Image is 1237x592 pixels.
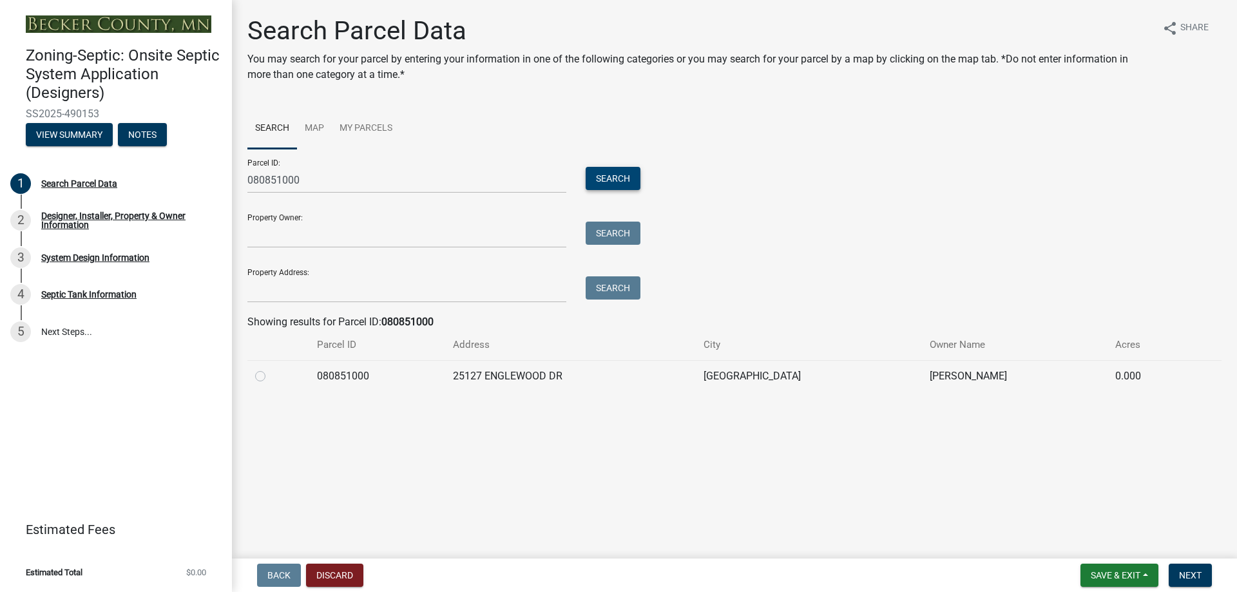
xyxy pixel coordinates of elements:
button: Discard [306,564,363,587]
h1: Search Parcel Data [247,15,1152,46]
div: Showing results for Parcel ID: [247,314,1222,330]
div: Designer, Installer, Property & Owner Information [41,211,211,229]
button: View Summary [26,123,113,146]
div: 4 [10,284,31,305]
span: Share [1180,21,1209,36]
img: Becker County, Minnesota [26,15,211,33]
th: City [696,330,922,360]
h4: Zoning-Septic: Onsite Septic System Application (Designers) [26,46,222,102]
a: My Parcels [332,108,400,149]
wm-modal-confirm: Summary [26,130,113,140]
div: 2 [10,210,31,231]
td: 0.000 [1108,360,1190,392]
a: Map [297,108,332,149]
i: share [1162,21,1178,36]
span: $0.00 [186,568,206,577]
td: [GEOGRAPHIC_DATA] [696,360,922,392]
button: Next [1169,564,1212,587]
button: Search [586,276,640,300]
span: Next [1179,570,1202,580]
div: Septic Tank Information [41,290,137,299]
span: SS2025-490153 [26,108,206,120]
td: [PERSON_NAME] [922,360,1108,392]
a: Search [247,108,297,149]
th: Owner Name [922,330,1108,360]
p: You may search for your parcel by entering your information in one of the following categories or... [247,52,1152,82]
div: 1 [10,173,31,194]
th: Acres [1108,330,1190,360]
button: shareShare [1152,15,1219,41]
div: 3 [10,247,31,268]
th: Address [445,330,696,360]
button: Search [586,222,640,245]
td: 25127 ENGLEWOOD DR [445,360,696,392]
button: Search [586,167,640,190]
button: Save & Exit [1080,564,1158,587]
div: Search Parcel Data [41,179,117,188]
wm-modal-confirm: Notes [118,130,167,140]
td: 080851000 [309,360,445,392]
div: 5 [10,321,31,342]
button: Back [257,564,301,587]
span: Estimated Total [26,568,82,577]
button: Notes [118,123,167,146]
div: System Design Information [41,253,149,262]
th: Parcel ID [309,330,445,360]
a: Estimated Fees [10,517,211,542]
strong: 080851000 [381,316,434,328]
span: Back [267,570,291,580]
span: Save & Exit [1091,570,1140,580]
